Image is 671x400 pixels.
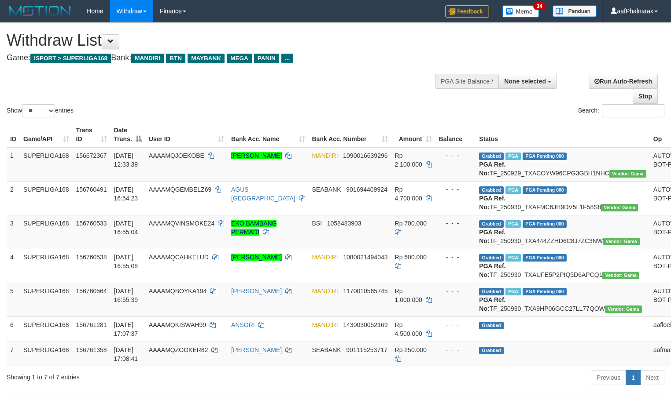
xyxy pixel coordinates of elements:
th: Trans ID: activate to sort column ascending [73,122,111,147]
span: 156761281 [76,321,107,328]
h1: Withdraw List [7,32,439,49]
span: Marked by aafsengchandara [505,254,521,262]
span: Vendor URL: https://trx31.1velocity.biz [602,272,639,279]
span: BTN [166,54,185,63]
span: AAAAMQBOYKA194 [149,287,207,295]
td: TF_250930_TXA444ZZHD6C8J7ZC3NW [476,215,649,249]
span: ISPORT > SUPERLIGA168 [30,54,111,63]
td: SUPERLIGA168 [20,283,73,316]
span: 34 [533,2,545,10]
b: PGA Ref. No: [479,229,505,244]
span: [DATE] 17:07:37 [114,321,138,337]
span: AAAAMQZOOKER82 [149,346,208,353]
b: PGA Ref. No: [479,161,505,177]
span: PGA Pending [523,220,567,228]
span: BSI [312,220,322,227]
th: User ID: activate to sort column ascending [145,122,228,147]
div: - - - [439,151,472,160]
span: Copy 901694409924 to clipboard [346,186,387,193]
span: SEABANK [312,186,341,193]
th: Amount: activate to sort column ascending [391,122,435,147]
div: - - - [439,253,472,262]
span: PANIN [254,54,279,63]
td: SUPERLIGA168 [20,181,73,215]
td: TF_250929_TXACOYW96CPG3GBH1NHC [476,147,649,182]
span: Copy 1080021494043 to clipboard [343,254,387,261]
span: AAAAMQVINSMOKE24 [149,220,214,227]
div: - - - [439,345,472,354]
span: Copy 1058483903 to clipboard [327,220,361,227]
span: Grabbed [479,186,504,194]
td: SUPERLIGA168 [20,316,73,342]
th: Game/API: activate to sort column ascending [20,122,73,147]
a: [PERSON_NAME] [231,346,282,353]
img: Feedback.jpg [445,5,489,18]
span: AAAAMQCAHKELUD [149,254,209,261]
span: Vendor URL: https://trx31.1velocity.biz [603,238,640,245]
span: Grabbed [479,322,504,329]
span: MAYBANK [188,54,225,63]
a: [PERSON_NAME] [231,152,282,159]
td: 4 [7,249,20,283]
td: 3 [7,215,20,249]
a: Next [640,370,664,385]
span: Rp 1.000.000 [395,287,422,303]
td: TF_250930_TXA9HP06GCC27LL77QOW [476,283,649,316]
b: PGA Ref. No: [479,195,505,211]
div: - - - [439,185,472,194]
span: [DATE] 17:08:41 [114,346,138,362]
td: SUPERLIGA168 [20,147,73,182]
span: MEGA [227,54,252,63]
div: - - - [439,287,472,295]
span: None selected [504,78,546,85]
div: Showing 1 to 7 of 7 entries [7,369,273,382]
div: - - - [439,320,472,329]
span: MANDIRI [312,287,338,295]
img: Button%20Memo.svg [502,5,539,18]
span: MANDIRI [312,321,338,328]
span: 156761358 [76,346,107,353]
td: SUPERLIGA168 [20,342,73,367]
label: Show entries [7,104,74,117]
b: PGA Ref. No: [479,296,505,312]
a: [PERSON_NAME] [231,254,282,261]
span: Copy 901115253717 to clipboard [346,346,387,353]
a: Stop [633,89,658,104]
input: Search: [602,104,664,117]
span: 156760538 [76,254,107,261]
th: Status [476,122,649,147]
div: PGA Site Balance / [435,74,498,89]
a: 1 [626,370,641,385]
span: Marked by aafsengchandara [505,288,521,295]
span: [DATE] 12:33:39 [114,152,138,168]
span: AAAAMQKISWAH99 [149,321,206,328]
span: Vendor URL: https://trx31.1velocity.biz [609,170,646,178]
span: Rp 700.000 [395,220,427,227]
span: 156672367 [76,152,107,159]
span: 156760491 [76,186,107,193]
span: Copy 1090016639296 to clipboard [343,152,387,159]
span: Rp 600.000 [395,254,427,261]
a: ANSORI [231,321,255,328]
span: Copy 1430030052169 to clipboard [343,321,387,328]
span: Grabbed [479,254,504,262]
span: 156760564 [76,287,107,295]
span: [DATE] 16:55:39 [114,287,138,303]
div: - - - [439,219,472,228]
span: Marked by aafsengchandara [505,153,521,160]
td: 2 [7,181,20,215]
a: AGUS [GEOGRAPHIC_DATA] [231,186,295,202]
td: TF_250930_TXAUFE5P2PIQ5D6APCQ1 [476,249,649,283]
td: 7 [7,342,20,367]
th: ID [7,122,20,147]
span: Rp 4.700.000 [395,186,422,202]
b: PGA Ref. No: [479,262,505,278]
a: EKO BAMBANG PERMADI [231,220,277,236]
span: AAAAMQGEMBELZ69 [149,186,211,193]
span: Grabbed [479,220,504,228]
img: panduan.png [553,5,597,17]
td: 6 [7,316,20,342]
span: PGA Pending [523,153,567,160]
span: [DATE] 16:55:04 [114,220,138,236]
td: SUPERLIGA168 [20,249,73,283]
